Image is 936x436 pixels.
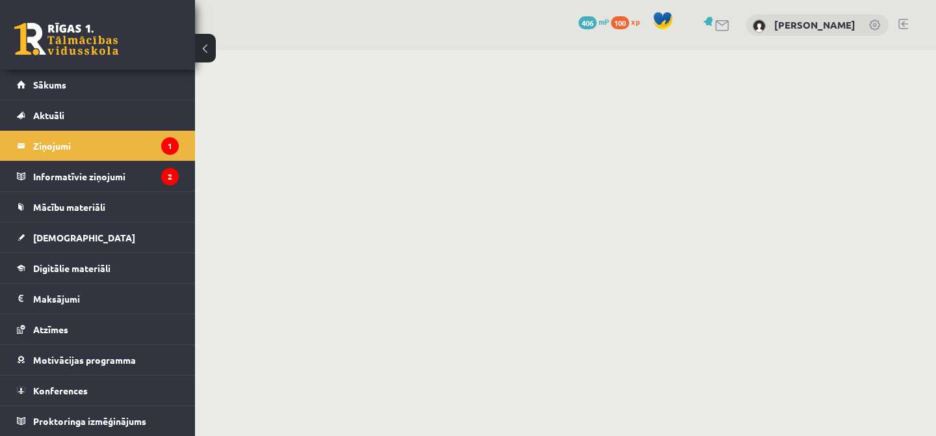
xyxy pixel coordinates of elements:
span: 406 [578,16,597,29]
a: 406 mP [578,16,609,27]
span: Digitālie materiāli [33,262,110,274]
span: Aktuāli [33,109,64,121]
span: Motivācijas programma [33,354,136,366]
span: mP [599,16,609,27]
a: Rīgas 1. Tālmācības vidusskola [14,23,118,55]
span: Mācību materiāli [33,201,105,213]
a: Motivācijas programma [17,345,179,375]
a: Sākums [17,70,179,100]
i: 1 [161,137,179,155]
legend: Maksājumi [33,284,179,314]
span: xp [631,16,640,27]
span: Atzīmes [33,323,68,335]
legend: Ziņojumi [33,131,179,161]
a: [DEMOGRAPHIC_DATA] [17,223,179,252]
a: Maksājumi [17,284,179,314]
a: Informatīvie ziņojumi2 [17,161,179,191]
a: Konferences [17,375,179,405]
a: Aktuāli [17,100,179,130]
a: Atzīmes [17,314,179,344]
a: 100 xp [611,16,646,27]
span: 100 [611,16,629,29]
a: [PERSON_NAME] [774,18,855,31]
span: Konferences [33,385,88,396]
a: Ziņojumi1 [17,131,179,161]
a: Proktoringa izmēģinājums [17,406,179,436]
span: Sākums [33,79,66,90]
span: [DEMOGRAPHIC_DATA] [33,232,135,243]
a: Digitālie materiāli [17,253,179,283]
i: 2 [161,168,179,185]
span: Proktoringa izmēģinājums [33,415,146,427]
legend: Informatīvie ziņojumi [33,161,179,191]
a: Mācību materiāli [17,192,179,222]
img: Anna Leibus [753,20,766,33]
